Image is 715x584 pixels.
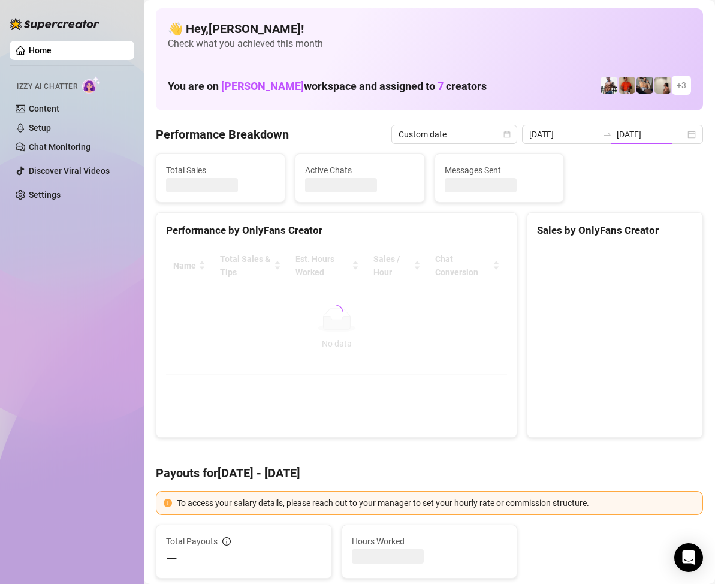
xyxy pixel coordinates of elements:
[329,303,344,318] span: loading
[29,190,61,200] a: Settings
[305,164,414,177] span: Active Chats
[29,104,59,113] a: Content
[602,130,612,139] span: swap-right
[156,126,289,143] h4: Performance Breakdown
[29,123,51,133] a: Setup
[602,130,612,139] span: to
[222,537,231,546] span: info-circle
[156,465,703,481] h4: Payouts for [DATE] - [DATE]
[636,77,653,94] img: George
[529,128,598,141] input: Start date
[10,18,99,30] img: logo-BBDzfeDw.svg
[29,142,90,152] a: Chat Monitoring
[537,222,693,239] div: Sales by OnlyFans Creator
[166,164,275,177] span: Total Sales
[177,496,695,510] div: To access your salary details, please reach out to your manager to set your hourly rate or commis...
[352,535,508,548] span: Hours Worked
[619,77,635,94] img: Justin
[168,20,691,37] h4: 👋 Hey, [PERSON_NAME] !
[166,222,507,239] div: Performance by OnlyFans Creator
[29,166,110,176] a: Discover Viral Videos
[438,80,444,92] span: 7
[654,77,671,94] img: Ralphy
[503,131,511,138] span: calendar
[674,543,703,572] div: Open Intercom Messenger
[17,81,77,92] span: Izzy AI Chatter
[399,125,510,143] span: Custom date
[445,164,554,177] span: Messages Sent
[168,37,691,50] span: Check what you achieved this month
[164,499,172,507] span: exclamation-circle
[601,77,617,94] img: JUSTIN
[166,535,218,548] span: Total Payouts
[29,46,52,55] a: Home
[82,76,101,94] img: AI Chatter
[168,80,487,93] h1: You are on workspace and assigned to creators
[221,80,304,92] span: [PERSON_NAME]
[677,79,686,92] span: + 3
[166,549,177,568] span: —
[617,128,685,141] input: End date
